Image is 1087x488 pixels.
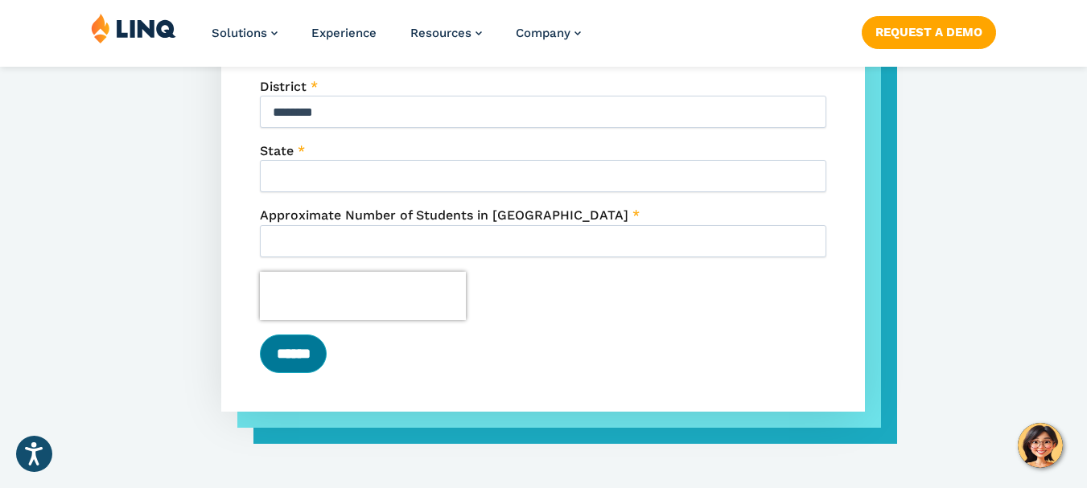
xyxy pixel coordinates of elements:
[260,143,294,158] span: State
[260,79,307,94] span: District
[212,13,581,66] nav: Primary Navigation
[410,26,482,40] a: Resources
[862,13,996,48] nav: Button Navigation
[862,16,996,48] a: Request a Demo
[311,26,377,40] a: Experience
[91,13,176,43] img: LINQ | K‑12 Software
[1018,423,1063,468] button: Hello, have a question? Let’s chat.
[212,26,278,40] a: Solutions
[212,26,267,40] span: Solutions
[516,26,570,40] span: Company
[516,26,581,40] a: Company
[260,207,628,223] span: Approximate Number of Students in [GEOGRAPHIC_DATA]
[410,26,471,40] span: Resources
[260,272,466,320] iframe: reCAPTCHA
